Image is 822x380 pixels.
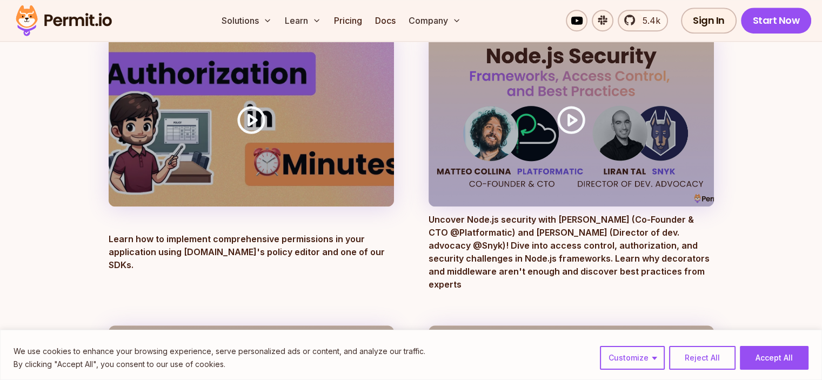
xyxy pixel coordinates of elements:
a: 5.4k [618,10,668,31]
span: 5.4k [636,14,660,27]
p: By clicking "Accept All", you consent to our use of cookies. [14,358,425,371]
a: Sign In [681,8,737,34]
button: Customize [600,346,665,370]
button: Accept All [740,346,808,370]
button: Reject All [669,346,736,370]
a: Start Now [741,8,812,34]
a: Pricing [330,10,366,31]
button: Learn [280,10,325,31]
button: Solutions [217,10,276,31]
button: Company [404,10,465,31]
p: We use cookies to enhance your browsing experience, serve personalized ads or content, and analyz... [14,345,425,358]
a: Docs [371,10,400,31]
img: Permit logo [11,2,117,39]
p: Learn how to implement comprehensive permissions in your application using [DOMAIN_NAME]'s policy... [109,232,394,291]
p: Uncover Node.js security with [PERSON_NAME] (Co-Founder & CTO @Platformatic) and [PERSON_NAME] (D... [429,213,714,291]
